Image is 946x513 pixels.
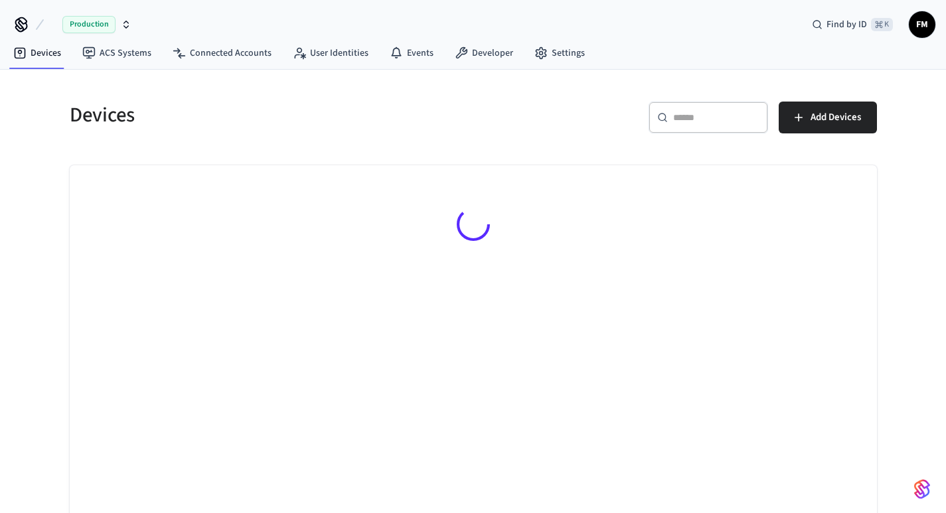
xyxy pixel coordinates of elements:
[3,41,72,65] a: Devices
[70,102,465,129] h5: Devices
[62,16,116,33] span: Production
[909,11,935,38] button: FM
[910,13,934,37] span: FM
[379,41,444,65] a: Events
[524,41,595,65] a: Settings
[282,41,379,65] a: User Identities
[72,41,162,65] a: ACS Systems
[162,41,282,65] a: Connected Accounts
[914,478,930,500] img: SeamLogoGradient.69752ec5.svg
[871,18,893,31] span: ⌘ K
[811,109,861,126] span: Add Devices
[779,102,877,133] button: Add Devices
[827,18,867,31] span: Find by ID
[444,41,524,65] a: Developer
[801,13,904,37] div: Find by ID⌘ K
